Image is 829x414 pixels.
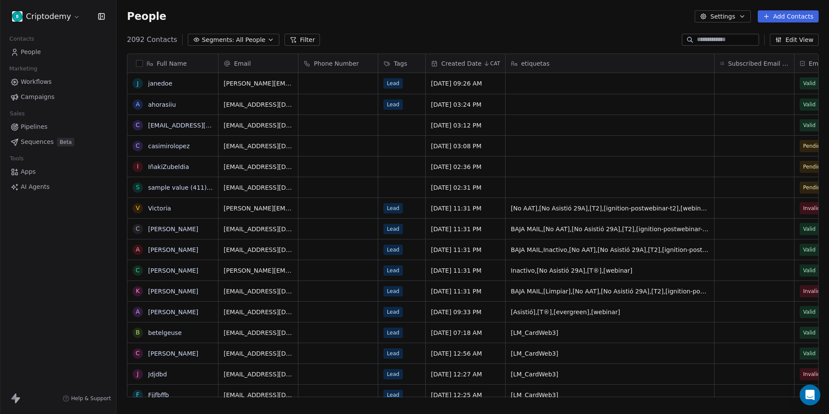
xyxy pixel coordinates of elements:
[136,328,140,337] div: b
[136,141,140,150] div: c
[12,11,22,22] img: Asset%203@2x-100.jpg
[26,11,71,22] span: Criptodemy
[431,162,500,171] span: [DATE] 02:36 PM
[803,287,820,296] span: Invalid
[137,369,139,379] div: J
[803,370,820,379] span: Invalid
[511,266,709,275] span: Inactivo,[No Asistió 29A],[T®],[webinar]
[431,79,500,88] span: [DATE] 09:26 AM
[21,182,50,191] span: AI Agents
[137,162,139,171] div: I
[285,34,320,46] button: Filter
[803,204,820,213] span: Invalid
[511,328,709,337] span: [LM_CardWeb3]
[136,204,140,213] div: V
[490,60,500,67] span: CAT
[136,266,140,275] div: C
[224,79,293,88] span: [PERSON_NAME][EMAIL_ADDRESS][PERSON_NAME][DOMAIN_NAME]
[21,92,54,102] span: Campaigns
[383,307,403,317] span: Lead
[511,308,709,316] span: [Asistió],[T®],[evergreen],[webinar]
[137,79,139,88] div: j
[378,54,425,73] div: Tags
[383,348,403,359] span: Lead
[148,143,190,150] a: casimirolopez
[431,142,500,150] span: [DATE] 03:08 PM
[383,265,403,276] span: Lead
[21,122,47,131] span: Pipelines
[431,287,500,296] span: [DATE] 11:31 PM
[298,54,378,73] div: Phone Number
[7,165,109,179] a: Apps
[148,288,198,295] a: [PERSON_NAME]
[148,122,254,129] a: [EMAIL_ADDRESS][DOMAIN_NAME]
[770,34,819,46] button: Edit View
[431,121,500,130] span: [DATE] 03:12 PM
[800,385,820,405] div: Open Intercom Messenger
[383,203,403,213] span: Lead
[803,349,816,358] span: Valid
[136,287,139,296] div: K
[431,308,500,316] span: [DATE] 09:33 PM
[224,328,293,337] span: [EMAIL_ADDRESS][DOMAIN_NAME]
[224,225,293,233] span: [EMAIL_ADDRESS][DOMAIN_NAME]
[127,35,177,45] span: 2092 Contacts
[136,349,140,358] div: C
[127,54,218,73] div: Full Name
[21,77,52,86] span: Workflows
[224,391,293,399] span: [EMAIL_ADDRESS][DOMAIN_NAME]
[511,370,709,379] span: [LM_CardWeb3]
[803,100,816,109] span: Valid
[383,328,403,338] span: Lead
[728,59,789,68] span: Subscribed Email Categories
[511,245,709,254] span: BAJA MAIL,Inactivo,[No AAT],[No Asistió 29A],[T2],[ignition-postwebinar-t2],[webinar]
[148,371,167,378] a: Jdjdbd
[6,152,27,165] span: Tools
[224,370,293,379] span: [EMAIL_ADDRESS][DOMAIN_NAME]
[136,100,140,109] div: a
[803,142,824,150] span: Pending
[218,54,298,73] div: Email
[431,204,500,213] span: [DATE] 11:31 PM
[431,328,500,337] span: [DATE] 07:18 AM
[431,349,500,358] span: [DATE] 12:56 AM
[758,10,819,22] button: Add Contacts
[431,100,500,109] span: [DATE] 03:24 PM
[431,225,500,233] span: [DATE] 11:31 PM
[148,246,198,253] a: [PERSON_NAME]
[394,59,407,68] span: Tags
[803,245,816,254] span: Valid
[148,80,172,87] a: janedoe
[7,180,109,194] a: AI Agents
[511,204,709,213] span: [No AAT],[No Asistió 29A],[T2],[ignition-postwebinar-t2],[webinar]
[224,100,293,109] span: [EMAIL_ADDRESS][DOMAIN_NAME]
[10,9,82,24] button: Criptodemy
[224,162,293,171] span: [EMAIL_ADDRESS][DOMAIN_NAME]
[803,79,816,88] span: Valid
[7,90,109,104] a: Campaigns
[511,287,709,296] span: BAJA MAIL,[Limpiar],[No AAT],[No Asistió 29A],[T2],[ignition-postwebinar-t2],[webinar]
[148,267,198,274] a: [PERSON_NAME]
[7,75,109,89] a: Workflows
[511,349,709,358] span: [LM_CardWeb3]
[148,101,176,108] a: ahorasiiu
[803,121,816,130] span: Valid
[6,62,41,75] span: Marketing
[803,225,816,233] span: Valid
[383,390,403,400] span: Lead
[224,204,293,213] span: [PERSON_NAME][EMAIL_ADDRESS][DOMAIN_NAME]
[511,391,709,399] span: [LM_CardWeb3]
[224,266,293,275] span: [PERSON_NAME][EMAIL_ADDRESS][PERSON_NAME][DOMAIN_NAME]
[803,162,824,171] span: Pending
[224,308,293,316] span: [EMAIL_ADDRESS][DOMAIN_NAME]
[224,121,293,130] span: [EMAIL_ADDRESS][DOMAIN_NAME]
[511,225,709,233] span: BAJA MAIL,[No AAT],[No Asistió 29A],[T2],[ignition-postwebinar-t2],[webinar]
[431,370,500,379] span: [DATE] 12:27 AM
[148,329,182,336] a: betelgeuse
[63,395,111,402] a: Help & Support
[6,32,38,45] span: Contacts
[127,73,218,398] div: grid
[224,287,293,296] span: [EMAIL_ADDRESS][DOMAIN_NAME]
[314,59,359,68] span: Phone Number
[136,121,140,130] div: c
